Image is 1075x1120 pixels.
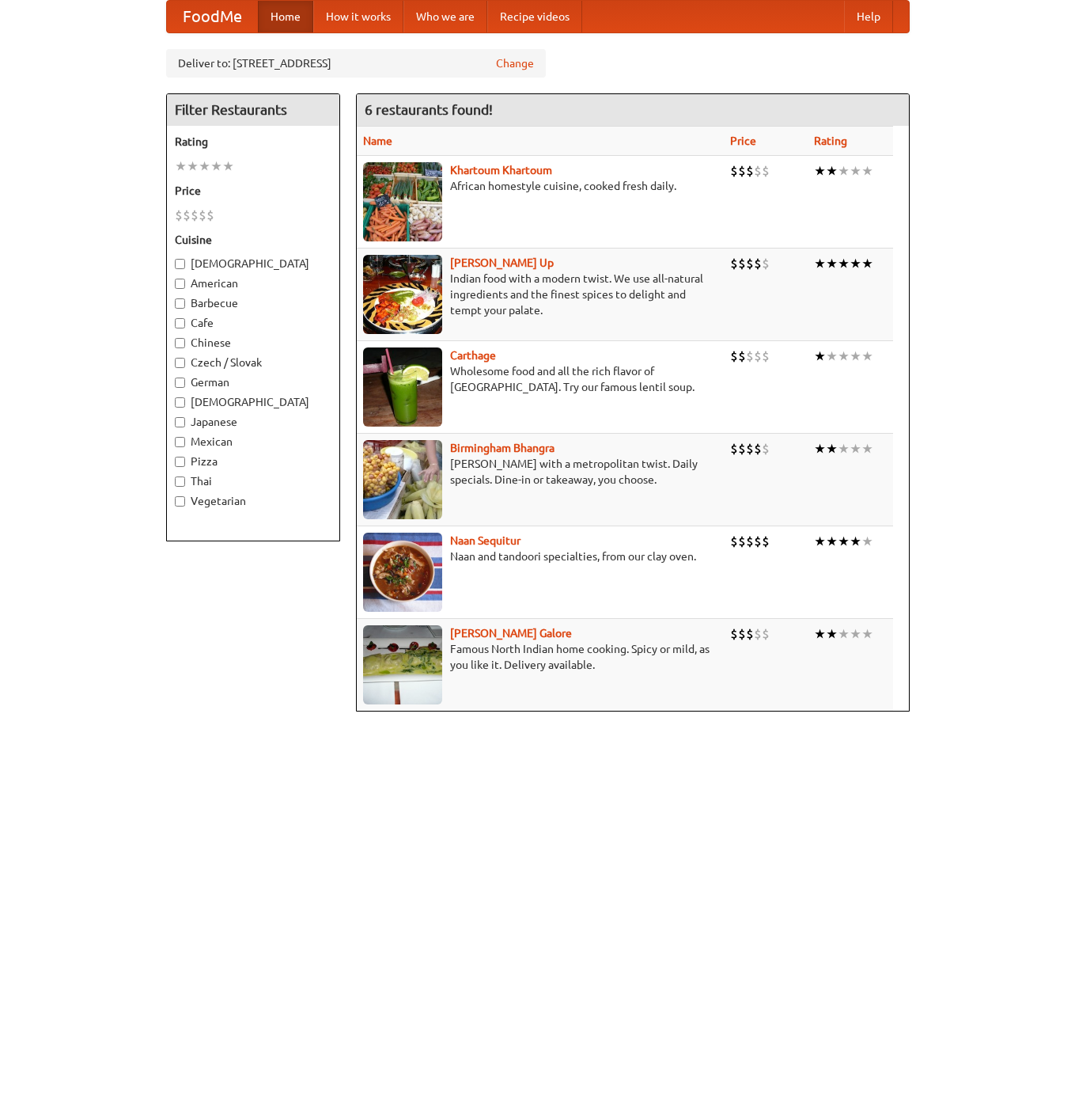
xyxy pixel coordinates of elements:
li: ★ [861,162,873,180]
li: ★ [187,158,199,175]
li: ★ [861,533,873,550]
b: [PERSON_NAME] Up [450,256,554,269]
a: Help [844,1,893,32]
label: Barbecue [175,295,331,311]
li: $ [738,533,746,550]
img: curryup.jpg [363,255,442,334]
li: $ [746,625,754,643]
p: Famous North Indian home cooking. Spicy or mild, as you like it. Delivery available. [363,641,717,673]
li: $ [762,440,770,457]
li: ★ [826,255,838,272]
li: $ [754,533,762,550]
li: ★ [850,347,861,365]
a: Price [730,135,756,147]
li: $ [183,207,191,224]
a: FoodMe [167,1,258,32]
li: ★ [838,625,850,643]
li: $ [730,440,738,457]
li: $ [754,255,762,272]
li: $ [754,347,762,365]
li: $ [175,207,183,224]
li: $ [762,162,770,180]
li: ★ [814,625,826,643]
label: [DEMOGRAPHIC_DATA] [175,256,331,271]
label: Czech / Slovak [175,355,331,370]
label: German [175,374,331,390]
a: Carthage [450,349,496,362]
li: ★ [838,162,850,180]
li: ★ [838,440,850,457]
li: $ [738,162,746,180]
li: ★ [222,158,234,175]
label: Vegetarian [175,493,331,509]
li: ★ [199,158,210,175]
li: ★ [838,347,850,365]
h5: Rating [175,134,331,150]
li: ★ [814,347,826,365]
label: American [175,275,331,291]
b: Birmingham Bhangra [450,442,555,454]
label: Cafe [175,315,331,331]
label: Japanese [175,414,331,430]
div: Deliver to: [STREET_ADDRESS] [166,49,546,78]
li: ★ [850,625,861,643]
li: $ [746,347,754,365]
img: khartoum.jpg [363,162,442,241]
p: Indian food with a modern twist. We use all-natural ingredients and the finest spices to delight ... [363,271,717,318]
p: [PERSON_NAME] with a metropolitan twist. Daily specials. Dine-in or takeaway, you choose. [363,456,717,488]
input: Barbecue [175,298,185,309]
li: ★ [861,255,873,272]
input: Cafe [175,318,185,328]
h4: Filter Restaurants [167,94,339,126]
input: American [175,279,185,289]
li: $ [746,162,754,180]
li: $ [730,255,738,272]
input: Japanese [175,417,185,427]
li: $ [730,347,738,365]
li: ★ [850,440,861,457]
li: $ [738,625,746,643]
li: $ [191,207,199,224]
li: ★ [826,162,838,180]
li: $ [754,162,762,180]
a: Khartoum Khartoum [450,164,552,177]
input: German [175,378,185,388]
li: ★ [826,533,838,550]
input: Chinese [175,338,185,348]
li: ★ [838,255,850,272]
a: [PERSON_NAME] Galore [450,627,572,640]
a: Recipe videos [487,1,582,32]
li: $ [762,625,770,643]
li: $ [730,533,738,550]
input: [DEMOGRAPHIC_DATA] [175,397,185,408]
input: Thai [175,476,185,487]
li: ★ [210,158,222,175]
label: Thai [175,473,331,489]
li: ★ [850,162,861,180]
input: Czech / Slovak [175,358,185,368]
input: Vegetarian [175,496,185,507]
li: $ [199,207,206,224]
input: [DEMOGRAPHIC_DATA] [175,259,185,269]
li: ★ [861,347,873,365]
p: Wholesome food and all the rich flavor of [GEOGRAPHIC_DATA]. Try our famous lentil soup. [363,363,717,395]
li: $ [746,533,754,550]
li: $ [754,440,762,457]
img: bhangra.jpg [363,440,442,519]
a: Naan Sequitur [450,534,520,547]
p: Naan and tandoori specialties, from our clay oven. [363,549,717,564]
li: $ [762,533,770,550]
h5: Price [175,183,331,199]
a: Change [496,55,534,71]
li: $ [762,347,770,365]
a: Who we are [403,1,487,32]
label: Chinese [175,335,331,351]
ng-pluralize: 6 restaurants found! [365,102,493,117]
li: $ [746,255,754,272]
img: carthage.jpg [363,347,442,427]
a: How it works [313,1,403,32]
p: African homestyle cuisine, cooked fresh daily. [363,178,717,194]
label: Pizza [175,454,331,469]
